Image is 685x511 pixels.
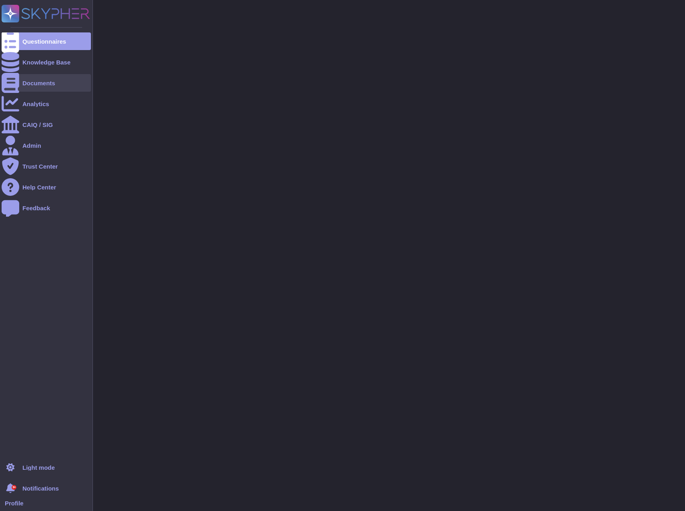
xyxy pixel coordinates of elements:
[2,74,91,92] a: Documents
[22,59,71,65] div: Knowledge Base
[12,485,16,490] div: 9+
[2,116,91,133] a: CAIQ / SIG
[22,101,49,107] div: Analytics
[22,143,41,149] div: Admin
[22,122,53,128] div: CAIQ / SIG
[22,205,50,211] div: Feedback
[2,157,91,175] a: Trust Center
[22,80,55,86] div: Documents
[2,32,91,50] a: Questionnaires
[22,184,56,190] div: Help Center
[2,199,91,217] a: Feedback
[22,465,55,471] div: Light mode
[22,485,59,491] span: Notifications
[5,500,24,506] span: Profile
[2,95,91,113] a: Analytics
[2,53,91,71] a: Knowledge Base
[2,178,91,196] a: Help Center
[22,38,66,44] div: Questionnaires
[22,163,58,169] div: Trust Center
[2,137,91,154] a: Admin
